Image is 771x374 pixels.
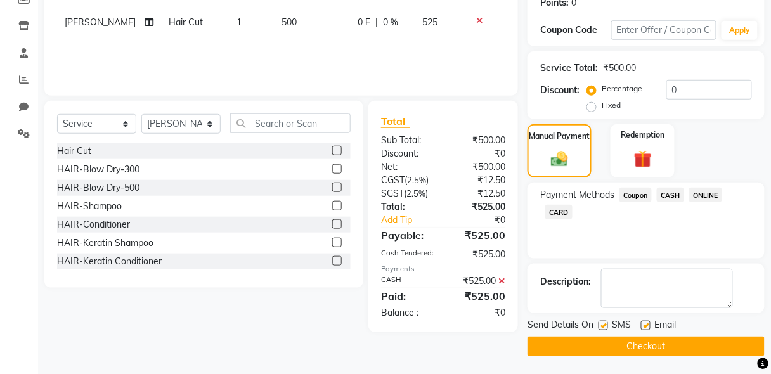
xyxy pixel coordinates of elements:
[57,218,130,231] div: HAIR-Conditioner
[372,160,443,174] div: Net:
[381,188,404,199] span: SGST
[372,274,443,288] div: CASH
[443,134,515,147] div: ₹500.00
[372,228,443,243] div: Payable:
[372,174,443,187] div: ( )
[406,188,425,198] span: 2.5%
[455,214,515,227] div: ₹0
[602,100,621,111] label: Fixed
[528,318,593,334] span: Send Details On
[621,129,664,141] label: Redemption
[443,228,515,243] div: ₹525.00
[443,288,515,304] div: ₹525.00
[372,248,443,261] div: Cash Tendered:
[372,214,455,227] a: Add Tip
[628,148,658,171] img: _gift.svg
[529,131,590,142] label: Manual Payment
[540,23,611,37] div: Coupon Code
[372,306,443,319] div: Balance :
[443,248,515,261] div: ₹525.00
[528,337,765,356] button: Checkout
[376,16,379,29] span: |
[57,181,139,195] div: HAIR-Blow Dry-500
[169,16,203,28] span: Hair Cut
[372,134,443,147] div: Sub Total:
[282,16,297,28] span: 500
[57,255,162,268] div: HAIR-Keratin Conditioner
[381,264,505,274] div: Payments
[545,205,573,219] span: CARD
[602,83,642,94] label: Percentage
[65,16,136,28] span: [PERSON_NAME]
[540,84,580,97] div: Discount:
[546,150,573,169] img: _cash.svg
[236,16,242,28] span: 1
[443,306,515,319] div: ₹0
[443,160,515,174] div: ₹500.00
[657,188,684,202] span: CASH
[689,188,722,202] span: ONLINE
[230,113,351,133] input: Search or Scan
[443,187,515,200] div: ₹12.50
[423,16,438,28] span: 525
[372,147,443,160] div: Discount:
[722,21,758,40] button: Apply
[372,200,443,214] div: Total:
[372,288,443,304] div: Paid:
[407,175,426,185] span: 2.5%
[57,236,153,250] div: HAIR-Keratin Shampoo
[443,147,515,160] div: ₹0
[654,318,676,334] span: Email
[540,188,614,202] span: Payment Methods
[443,174,515,187] div: ₹12.50
[540,61,598,75] div: Service Total:
[381,174,405,186] span: CGST
[381,115,410,128] span: Total
[384,16,399,29] span: 0 %
[443,274,515,288] div: ₹525.00
[540,275,591,288] div: Description:
[611,20,717,40] input: Enter Offer / Coupon Code
[603,61,636,75] div: ₹500.00
[612,318,631,334] span: SMS
[443,200,515,214] div: ₹525.00
[57,200,122,213] div: HAIR-Shampoo
[372,187,443,200] div: ( )
[57,163,139,176] div: HAIR-Blow Dry-300
[619,188,652,202] span: Coupon
[358,16,371,29] span: 0 F
[57,145,91,158] div: Hair Cut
